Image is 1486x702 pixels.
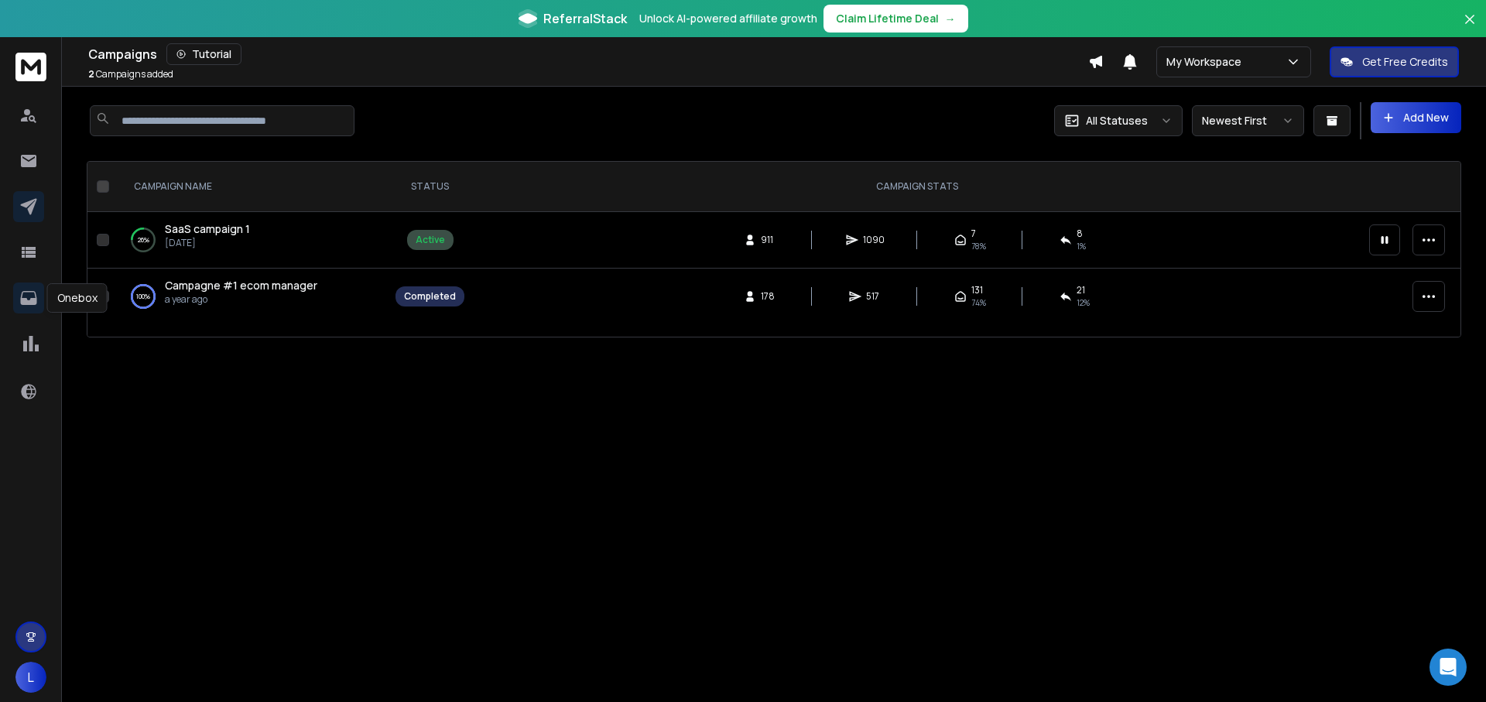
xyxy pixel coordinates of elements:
button: Newest First [1192,105,1304,136]
span: 74 % [971,296,986,309]
span: 8 [1077,228,1083,240]
div: Campaigns [88,43,1088,65]
span: 2 [88,67,94,80]
span: 178 [761,290,776,303]
button: Claim Lifetime Deal→ [823,5,968,33]
span: 21 [1077,284,1085,296]
p: Get Free Credits [1362,54,1448,70]
p: a year ago [165,293,317,306]
th: CAMPAIGN NAME [115,162,386,212]
span: ReferralStack [543,9,627,28]
span: 517 [866,290,882,303]
span: 131 [971,284,983,296]
span: 7 [971,228,976,240]
p: My Workspace [1166,54,1248,70]
span: 1 % [1077,240,1086,252]
span: 12 % [1077,296,1090,309]
div: Open Intercom Messenger [1430,649,1467,686]
p: [DATE] [165,237,250,249]
span: 911 [761,234,776,246]
div: Active [416,234,445,246]
p: All Statuses [1086,113,1148,128]
button: L [15,662,46,693]
span: 78 % [971,240,986,252]
p: Campaigns added [88,68,173,80]
button: Get Free Credits [1330,46,1459,77]
p: Unlock AI-powered affiliate growth [639,11,817,26]
p: 100 % [136,289,150,304]
button: Tutorial [166,43,241,65]
div: Onebox [47,283,108,313]
th: CAMPAIGN STATS [474,162,1360,212]
a: SaaS campaign 1 [165,221,250,237]
span: 1090 [863,234,885,246]
span: → [945,11,956,26]
p: 26 % [138,232,149,248]
span: SaaS campaign 1 [165,221,250,236]
td: 100%Campagne #1 ecom managera year ago [115,269,386,325]
button: Add New [1371,102,1461,133]
button: Close banner [1460,9,1480,46]
td: 26%SaaS campaign 1[DATE] [115,212,386,269]
th: STATUS [386,162,474,212]
a: Campagne #1 ecom manager [165,278,317,293]
div: Completed [404,290,456,303]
